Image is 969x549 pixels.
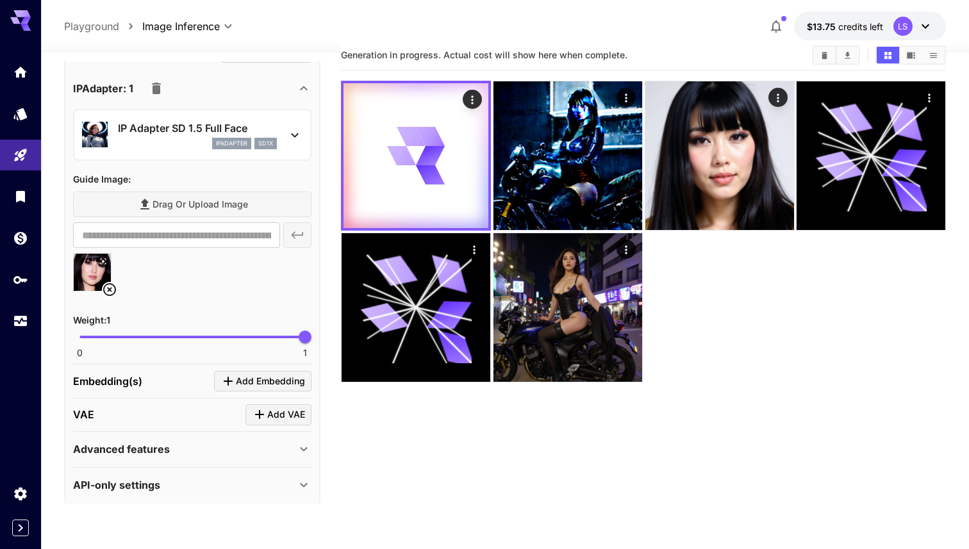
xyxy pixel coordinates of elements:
div: Clear ImagesDownload All [812,45,860,65]
div: Playground [13,147,28,163]
button: Show images in video view [900,47,922,63]
button: Show images in grid view [877,47,899,63]
div: Models [13,102,28,118]
span: Add Embedding [236,373,305,389]
img: 9k= [493,81,642,230]
span: Add VAE [267,407,305,423]
div: Actions [616,88,635,107]
div: Library [13,188,28,204]
button: Clear Images [813,47,836,63]
p: ipAdapter [216,139,247,148]
span: Weight : 1 [73,315,110,325]
div: IP Adapter SD 1.5 Full FaceIP Adapter SD 1.5 Full FaceipAdaptersd1x [82,115,302,154]
span: credits left [838,21,883,32]
p: API-only settings [73,477,160,493]
nav: breadcrumb [64,19,142,34]
a: Playground [64,19,119,34]
button: Download All [836,47,859,63]
p: Embedding(s) [73,373,142,389]
div: Home [13,64,28,80]
div: Usage [13,313,28,329]
div: Wallet [13,230,28,246]
span: $13.75 [807,21,838,32]
div: API Keys [13,272,28,288]
span: 1 [303,347,307,359]
span: 0 [77,347,83,359]
img: 9k= [645,81,794,230]
div: Actions [920,88,939,107]
span: Generation in progress. Actual cost will show here when complete. [341,49,627,60]
div: Actions [463,90,482,109]
button: $13.74538LS [794,12,946,41]
div: $13.74538 [807,20,883,33]
p: IP Adapter SD 1.5 Full Face [118,120,277,136]
button: Click to add Embedding [214,371,311,392]
div: API-only settings [73,470,311,500]
p: Advanced features [73,441,170,457]
div: IPAdapter: 1 [73,73,311,104]
button: Click to add VAE [245,404,311,425]
img: IP Adapter SD 1.5 Full Face [82,122,108,147]
div: Show images in grid viewShow images in video viewShow images in list view [875,45,946,65]
div: Advanced features [73,434,311,464]
div: Actions [465,240,484,259]
img: 2Q== [493,233,642,382]
span: Image Inference [142,19,220,34]
p: sd1x [258,139,273,148]
button: Expand sidebar [12,520,29,536]
div: LS [893,17,913,36]
div: Actions [616,240,635,259]
p: VAE [73,407,94,422]
p: IPAdapter: 1 [73,81,133,96]
div: Settings [13,486,28,502]
span: Guide Image : [73,174,131,184]
div: Actions [768,88,787,107]
button: Show images in list view [922,47,945,63]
